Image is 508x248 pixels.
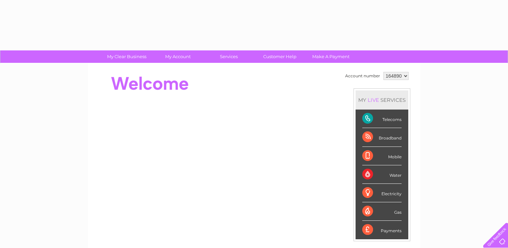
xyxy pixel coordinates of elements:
[366,97,380,103] div: LIVE
[362,184,402,202] div: Electricity
[362,202,402,221] div: Gas
[201,50,257,63] a: Services
[303,50,359,63] a: Make A Payment
[362,147,402,165] div: Mobile
[343,70,382,82] td: Account number
[362,128,402,147] div: Broadband
[362,221,402,239] div: Payments
[362,110,402,128] div: Telecoms
[99,50,154,63] a: My Clear Business
[362,165,402,184] div: Water
[356,90,408,110] div: MY SERVICES
[150,50,205,63] a: My Account
[252,50,308,63] a: Customer Help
